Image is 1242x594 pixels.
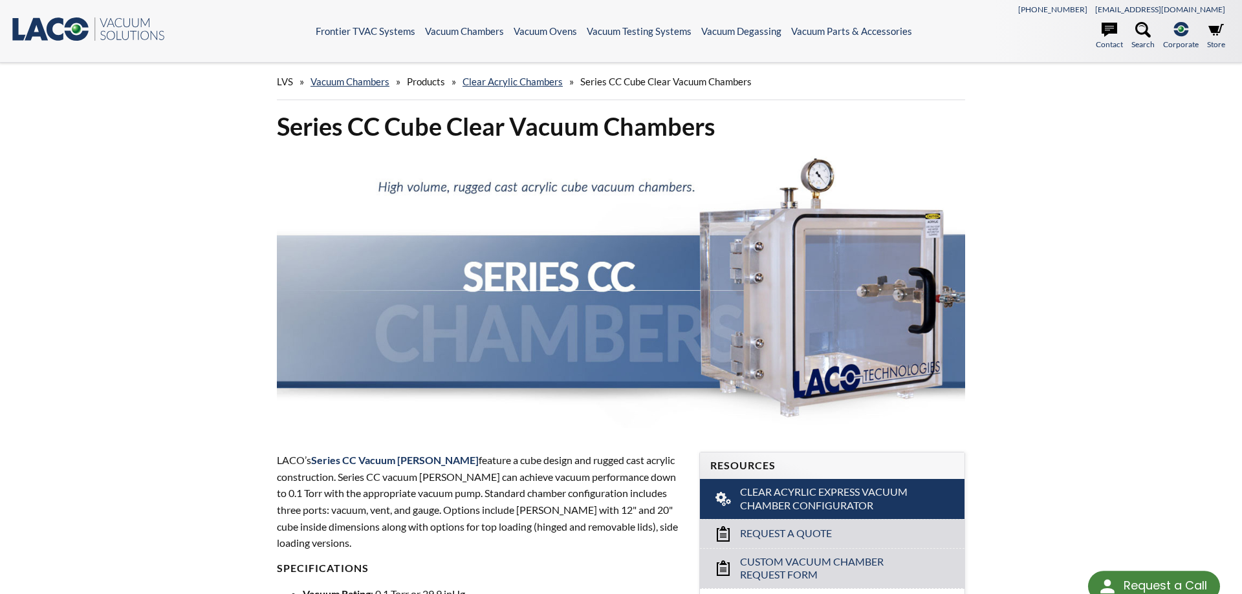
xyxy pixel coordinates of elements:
[740,485,927,513] span: Clear Acyrlic Express Vacuum Chamber Configurator
[277,562,684,575] h4: Specifications
[700,548,964,589] a: Custom Vacuum Chamber Request Form
[587,25,692,37] a: Vacuum Testing Systems
[1018,5,1087,14] a: [PHONE_NUMBER]
[740,527,832,540] span: Request a Quote
[580,76,752,87] span: Series CC Cube Clear Vacuum Chambers
[311,454,479,466] span: Series CC Vacuum [PERSON_NAME]
[1096,22,1123,50] a: Contact
[277,63,965,100] div: » » » »
[316,25,415,37] a: Frontier TVAC Systems
[463,76,563,87] a: Clear Acrylic Chambers
[710,459,954,472] h4: Resources
[1095,5,1225,14] a: [EMAIL_ADDRESS][DOMAIN_NAME]
[700,519,964,548] a: Request a Quote
[1131,22,1155,50] a: Search
[277,111,965,142] h1: Series CC Cube Clear Vacuum Chambers
[700,479,964,519] a: Clear Acyrlic Express Vacuum Chamber Configurator
[425,25,504,37] a: Vacuum Chambers
[277,76,293,87] span: LVS
[277,153,965,428] img: Series CC Chamber header
[514,25,577,37] a: Vacuum Ovens
[701,25,781,37] a: Vacuum Degassing
[1163,38,1199,50] span: Corporate
[310,76,389,87] a: Vacuum Chambers
[277,452,684,551] p: LACO’s feature a cube design and rugged cast acrylic construction. Series CC vacuum [PERSON_NAME]...
[1207,22,1225,50] a: Store
[740,555,927,582] span: Custom Vacuum Chamber Request Form
[407,76,445,87] span: Products
[791,25,912,37] a: Vacuum Parts & Accessories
